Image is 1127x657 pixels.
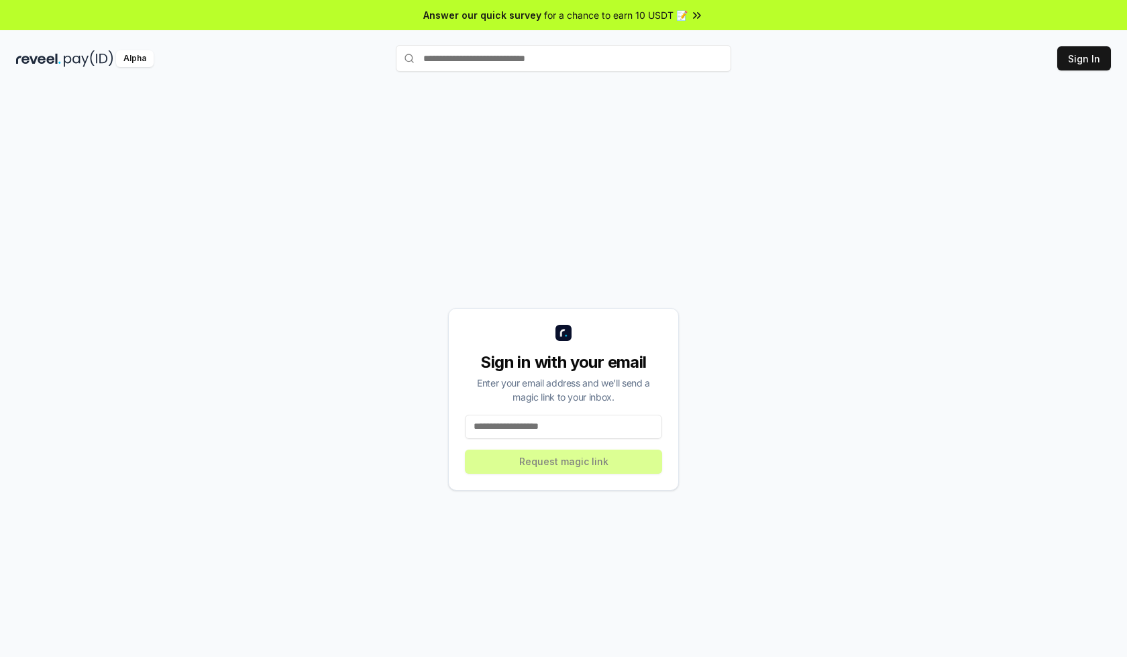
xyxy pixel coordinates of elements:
[544,8,688,22] span: for a chance to earn 10 USDT 📝
[465,376,662,404] div: Enter your email address and we’ll send a magic link to your inbox.
[555,325,572,341] img: logo_small
[1057,46,1111,70] button: Sign In
[465,352,662,373] div: Sign in with your email
[16,50,61,67] img: reveel_dark
[423,8,541,22] span: Answer our quick survey
[64,50,113,67] img: pay_id
[116,50,154,67] div: Alpha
